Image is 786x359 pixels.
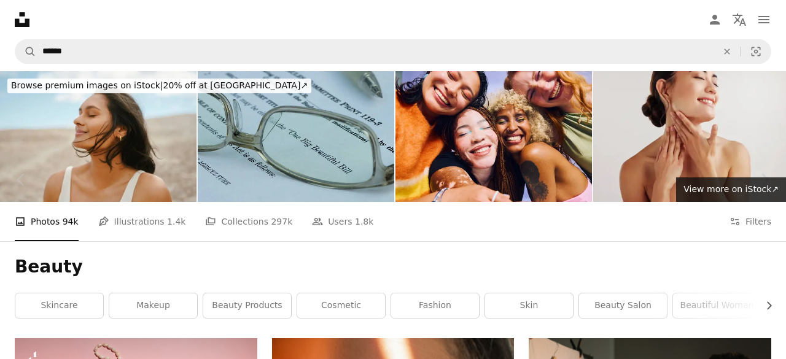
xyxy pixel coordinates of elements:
[15,256,771,278] h1: Beauty
[730,202,771,241] button: Filters
[714,40,741,63] button: Clear
[297,293,385,318] a: cosmetic
[15,293,103,318] a: skincare
[11,80,308,90] span: 20% off at [GEOGRAPHIC_DATA] ↗
[673,293,761,318] a: beautiful woman
[11,80,163,90] span: Browse premium images on iStock |
[391,293,479,318] a: fashion
[15,40,36,63] button: Search Unsplash
[741,40,771,63] button: Visual search
[109,293,197,318] a: makeup
[167,215,185,228] span: 1.4k
[203,293,291,318] a: beauty products
[15,12,29,27] a: Home — Unsplash
[676,177,786,202] a: View more on iStock↗
[485,293,573,318] a: skin
[727,7,752,32] button: Language
[355,215,373,228] span: 1.8k
[683,184,779,194] span: View more on iStock ↗
[198,71,394,202] img: One Big Beautiful Bill Act
[758,293,771,318] button: scroll list to the right
[205,202,292,241] a: Collections 297k
[752,7,776,32] button: Menu
[98,202,186,241] a: Illustrations 1.4k
[271,215,292,228] span: 297k
[743,121,786,239] a: Next
[702,7,727,32] a: Log in / Sign up
[15,39,771,64] form: Find visuals sitewide
[395,71,592,202] img: Four diverse Gen Z women embracing and smiling with eyes closed. Beauty and wellness concept.
[312,202,373,241] a: Users 1.8k
[579,293,667,318] a: beauty salon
